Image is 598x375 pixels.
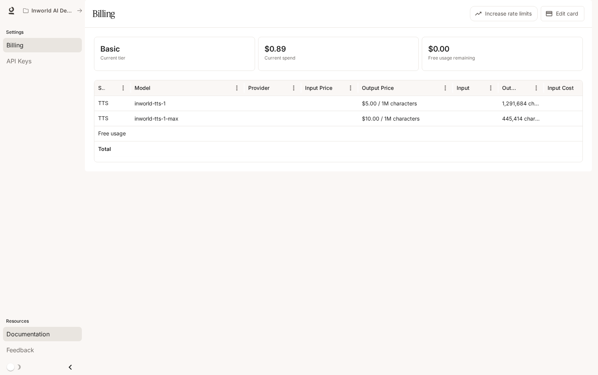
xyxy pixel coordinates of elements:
[288,82,299,94] button: Menu
[231,82,243,94] button: Menu
[345,82,356,94] button: Menu
[98,130,126,137] p: Free usage
[394,82,406,94] button: Sort
[575,82,586,94] button: Sort
[333,82,344,94] button: Sort
[100,55,249,61] p: Current tier
[531,82,542,94] button: Menu
[358,96,453,111] div: $5.00 / 1M characters
[135,85,150,91] div: Model
[541,6,584,21] button: Edit card
[100,43,249,55] p: Basic
[98,99,108,107] p: TTS
[502,85,518,91] div: Output
[428,43,576,55] p: $0.00
[151,82,163,94] button: Sort
[498,96,544,111] div: 1,291,684 characters
[106,82,117,94] button: Sort
[98,145,111,153] h6: Total
[98,85,105,91] div: Service
[428,55,576,61] p: Free usage remaining
[305,85,332,91] div: Input Price
[519,82,531,94] button: Sort
[470,6,538,21] button: Increase rate limits
[470,82,482,94] button: Sort
[31,8,74,14] p: Inworld AI Demos
[548,85,574,91] div: Input Cost
[20,3,86,18] button: All workspaces
[131,111,244,126] div: inworld-tts-1-max
[265,55,413,61] p: Current spend
[485,82,496,94] button: Menu
[131,96,244,111] div: inworld-tts-1
[457,85,470,91] div: Input
[248,85,269,91] div: Provider
[440,82,451,94] button: Menu
[362,85,394,91] div: Output Price
[358,111,453,126] div: $10.00 / 1M characters
[265,43,413,55] p: $0.89
[92,6,115,21] h1: Billing
[98,115,108,122] p: TTS
[270,82,282,94] button: Sort
[117,82,129,94] button: Menu
[498,111,544,126] div: 445,414 characters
